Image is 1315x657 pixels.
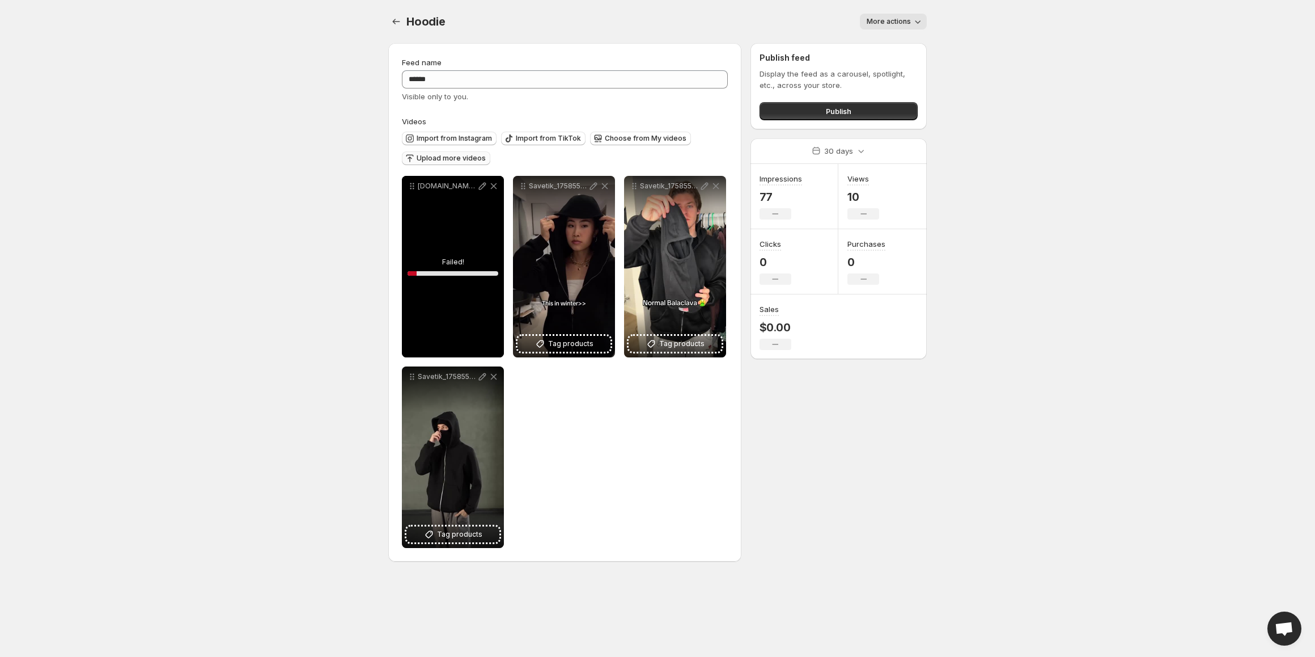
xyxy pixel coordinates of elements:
p: Display the feed as a carousel, spotlight, etc., across your store. [760,68,918,91]
p: Savetik_1758554180 [418,372,477,381]
h2: Publish feed [760,52,918,64]
button: More actions [860,14,927,30]
span: Import from TikTok [516,134,581,143]
span: Videos [402,117,426,126]
p: 77 [760,190,802,204]
span: Hoodie [406,15,446,28]
div: Savetik_1758554180Tag products [402,367,504,548]
span: Visible only to you. [402,92,468,101]
button: Import from Instagram [402,132,497,145]
p: $0.00 [760,321,791,334]
div: Open chat [1267,612,1301,646]
p: 10 [847,190,879,204]
span: Tag products [659,338,705,349]
div: Savetik_1758554199Tag products [624,176,726,357]
button: Choose from My videos [590,132,691,145]
button: Tag products [517,336,610,352]
span: Publish [826,106,851,117]
span: Tag products [437,529,482,540]
p: 0 [760,255,791,269]
button: Publish [760,102,918,120]
h3: Clicks [760,238,781,250]
span: Choose from My videos [605,134,686,143]
h3: Sales [760,304,779,315]
p: Savetik_1758554199 [640,182,699,191]
button: Upload more videos [402,151,490,165]
h3: Purchases [847,238,885,250]
span: Import from Instagram [417,134,492,143]
button: Settings [388,14,404,30]
h3: Views [847,173,869,184]
span: More actions [867,17,911,26]
div: Savetik_1758554262Tag products [513,176,615,357]
p: 0 [847,255,885,269]
span: Upload more videos [417,154,486,163]
p: Savetik_1758554262 [529,182,588,191]
p: [DOMAIN_NAME]_7467461507995929864.mp4 [418,182,477,191]
span: Tag products [548,338,593,349]
h3: Impressions [760,173,802,184]
button: Tag products [629,336,722,352]
button: Tag products [406,527,499,542]
span: Feed name [402,58,442,67]
button: Import from TikTok [501,132,586,145]
p: 30 days [824,145,853,157]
